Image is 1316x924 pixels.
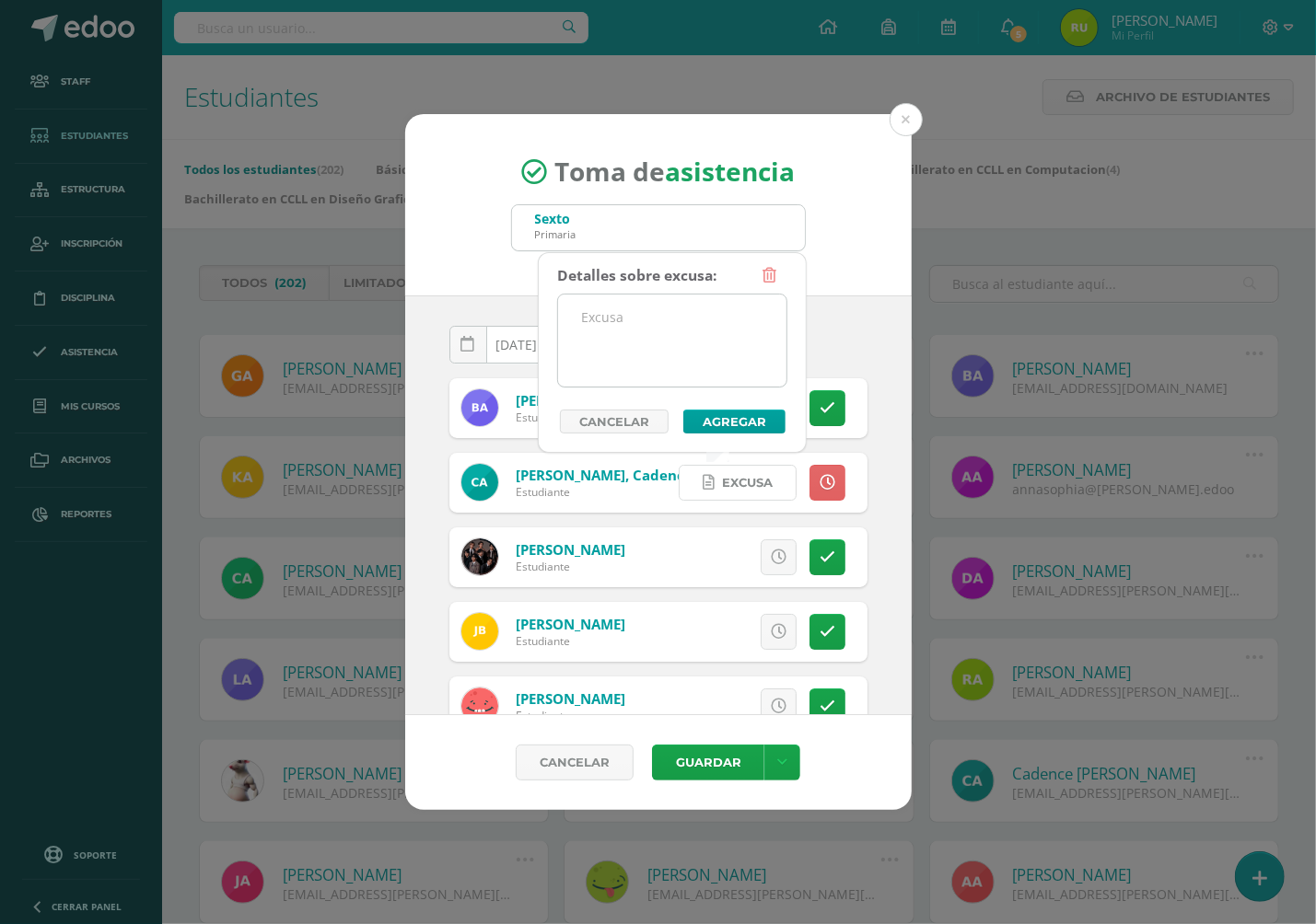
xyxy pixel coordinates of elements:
[652,745,764,780] button: Guardar
[461,687,498,724] img: bc4f8d1badf24e716a56bc64fb7ddf72.png
[535,227,576,241] div: Primaria
[560,410,669,433] a: Cancelar
[535,210,576,227] div: Sexto
[890,103,923,136] button: Close (Esc)
[665,155,795,190] strong: asistencia
[679,465,797,501] a: Excusa
[516,633,625,649] div: Estudiante
[516,410,625,425] div: Estudiante
[516,559,625,574] div: Estudiante
[461,389,498,426] img: 896e5dfe1114894803517feecc98d25c.png
[516,540,625,559] a: [PERSON_NAME]
[512,205,805,250] input: Busca un grado o sección aquí...
[516,708,625,723] div: Estudiante
[461,613,498,650] img: bfe98583a9ae78823d1a0d915f714e10.png
[516,615,625,633] a: [PERSON_NAME]
[554,155,795,190] span: Toma de
[461,464,498,501] img: 43ea0634b48c2ef9c6775237b7249988.png
[516,391,625,410] a: [PERSON_NAME]
[557,258,716,294] div: Detalles sobre excusa:
[516,466,693,484] a: [PERSON_NAME], Cadence
[516,689,625,708] a: [PERSON_NAME]
[461,538,498,575] img: d5d02ae4c0a3d7b8e7f6c87912d0c78e.png
[516,484,693,500] div: Estudiante
[516,745,634,780] a: Cancelar
[722,466,773,500] span: Excusa
[683,410,786,433] button: Agregar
